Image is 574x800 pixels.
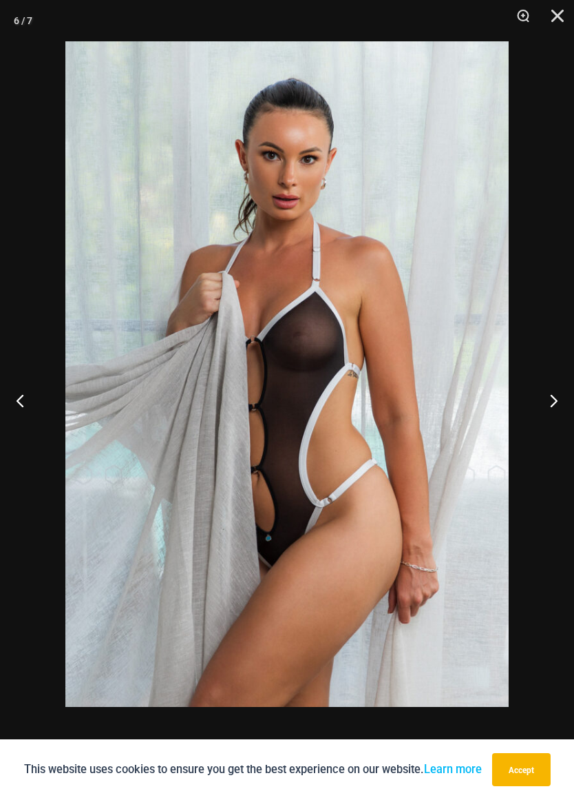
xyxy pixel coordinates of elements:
[14,10,32,31] div: 6 / 7
[492,753,551,786] button: Accept
[522,366,574,435] button: Next
[424,763,482,776] a: Learn more
[24,760,482,779] p: This website uses cookies to ensure you get the best experience on our website.
[65,41,509,707] img: Electric Illusion Noir 1949 Bodysuit 02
